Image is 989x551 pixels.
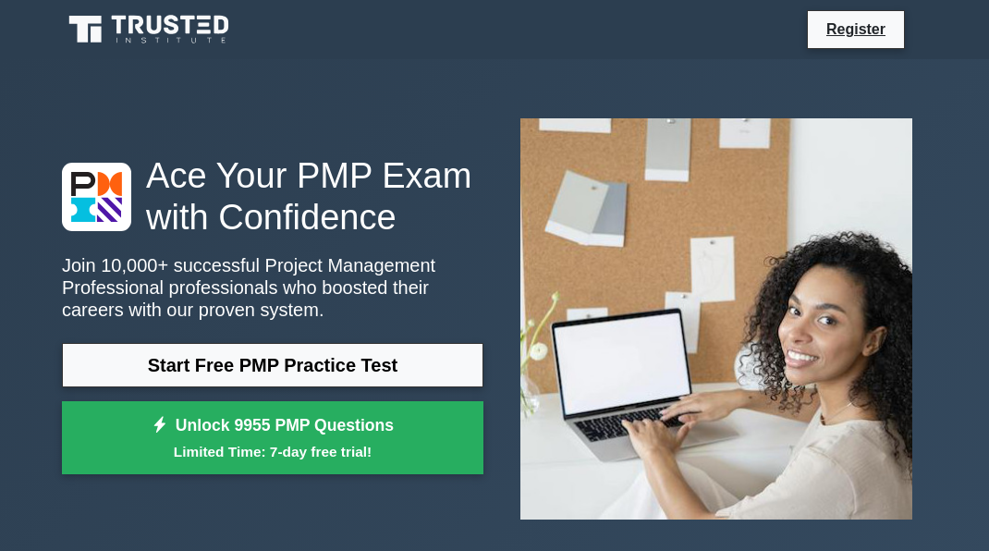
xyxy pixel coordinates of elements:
[85,441,460,462] small: Limited Time: 7-day free trial!
[815,18,897,41] a: Register
[62,155,483,239] h1: Ace Your PMP Exam with Confidence
[62,401,483,475] a: Unlock 9955 PMP QuestionsLimited Time: 7-day free trial!
[62,254,483,321] p: Join 10,000+ successful Project Management Professional professionals who boosted their careers w...
[62,343,483,387] a: Start Free PMP Practice Test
